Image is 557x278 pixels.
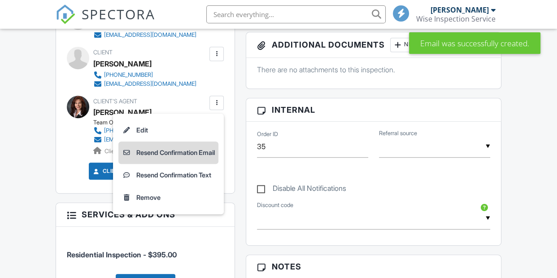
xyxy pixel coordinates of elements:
div: [EMAIL_ADDRESS][DOMAIN_NAME] [104,80,196,88]
span: SPECTORA [82,4,155,23]
p: There are no attachments to this inspection. [257,65,490,75]
img: The Best Home Inspection Software - Spectora [56,4,75,24]
span: Client [93,49,113,56]
a: Edit [118,119,218,141]
div: Email was successfully created. [409,32,540,54]
a: Resend Confirmation Email [118,141,218,164]
div: [PERSON_NAME] [93,57,152,71]
label: Discount code [257,201,293,209]
a: Remove [118,186,218,209]
div: New [390,38,423,52]
li: Service: Residential Inspection [67,234,224,267]
label: Disable All Notifications [257,184,346,195]
a: Client View [92,167,139,176]
span: Client's Agent - [104,148,148,154]
a: [EMAIL_ADDRESS][DOMAIN_NAME] [93,31,196,40]
div: [EMAIL_ADDRESS][DOMAIN_NAME] [104,136,196,143]
span: Client's Agent [93,98,137,105]
label: Referral source [379,129,417,137]
a: [PERSON_NAME] [93,106,152,119]
h3: Internal [246,98,501,122]
a: SPECTORA [56,12,155,31]
div: [PHONE_NUMBER] [104,71,153,79]
div: Wise Inspection Service [416,14,496,23]
div: [PERSON_NAME] [431,5,489,14]
a: [PHONE_NUMBER] [93,71,196,79]
a: Resend Confirmation Text [118,164,218,186]
input: Search everything... [206,5,386,23]
a: [EMAIL_ADDRESS][DOMAIN_NAME] [93,79,196,88]
h3: Additional Documents [246,32,501,58]
div: Team One Group [93,119,204,126]
div: [PHONE_NUMBER] [104,127,153,134]
div: [EMAIL_ADDRESS][DOMAIN_NAME] [104,31,196,39]
span: Residential Inspection - $395.00 [67,250,177,259]
h3: Services & Add ons [56,203,235,226]
a: [PHONE_NUMBER] [93,126,196,135]
a: [EMAIL_ADDRESS][DOMAIN_NAME] [93,135,196,144]
label: Order ID [257,130,278,138]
